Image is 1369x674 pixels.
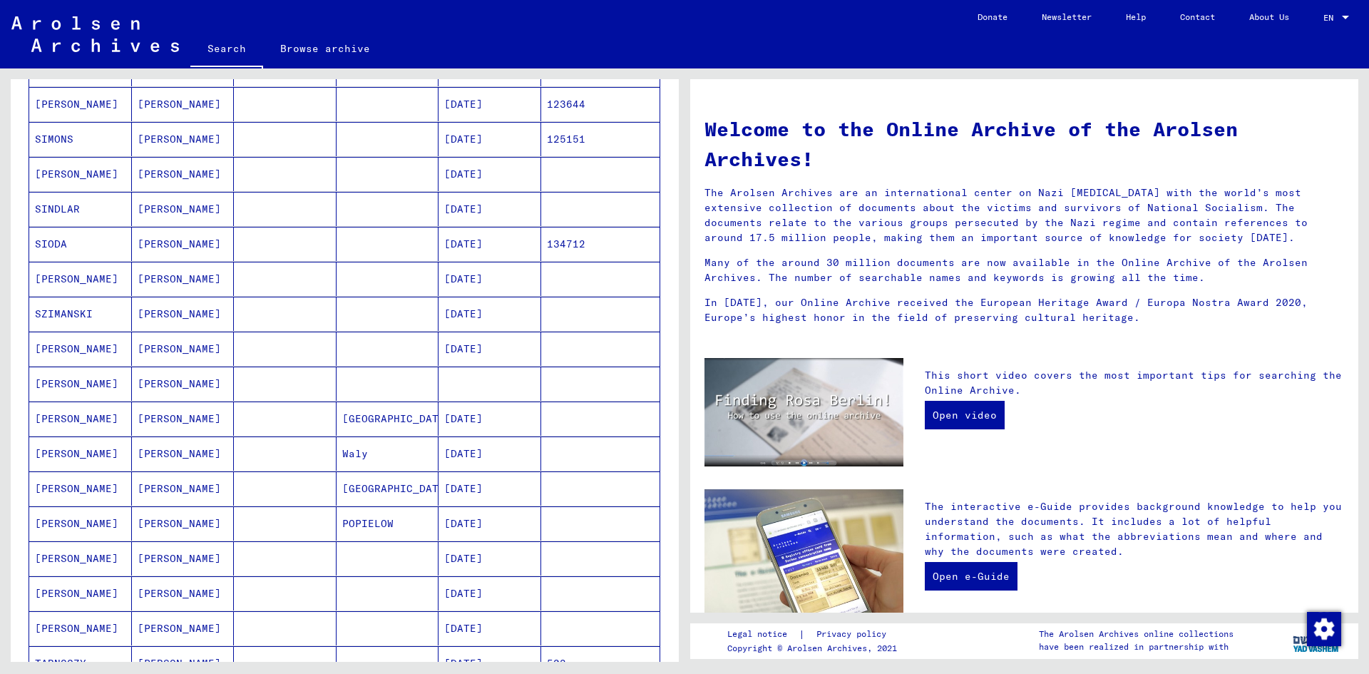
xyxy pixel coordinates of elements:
[29,402,132,436] mat-cell: [PERSON_NAME]
[29,576,132,611] mat-cell: [PERSON_NAME]
[29,506,132,541] mat-cell: [PERSON_NAME]
[925,562,1017,591] a: Open e-Guide
[1306,611,1340,645] div: Change consent
[439,402,541,436] mat-cell: [DATE]
[29,611,132,645] mat-cell: [PERSON_NAME]
[29,262,132,296] mat-cell: [PERSON_NAME]
[29,297,132,331] mat-cell: SZIMANSKI
[704,114,1344,174] h1: Welcome to the Online Archive of the Arolsen Archives!
[337,471,439,506] mat-cell: [GEOGRAPHIC_DATA]
[132,332,235,366] mat-cell: [PERSON_NAME]
[1307,612,1341,646] img: Change consent
[925,401,1005,429] a: Open video
[132,192,235,226] mat-cell: [PERSON_NAME]
[337,402,439,436] mat-cell: [GEOGRAPHIC_DATA]
[439,541,541,576] mat-cell: [DATE]
[29,157,132,191] mat-cell: [PERSON_NAME]
[704,185,1344,245] p: The Arolsen Archives are an international center on Nazi [MEDICAL_DATA] with the world’s most ext...
[727,627,903,642] div: |
[132,402,235,436] mat-cell: [PERSON_NAME]
[439,157,541,191] mat-cell: [DATE]
[1290,623,1343,658] img: yv_logo.png
[1323,13,1339,23] span: EN
[132,227,235,261] mat-cell: [PERSON_NAME]
[704,489,903,622] img: eguide.jpg
[132,297,235,331] mat-cell: [PERSON_NAME]
[1039,640,1234,653] p: have been realized in partnership with
[439,471,541,506] mat-cell: [DATE]
[439,436,541,471] mat-cell: [DATE]
[132,471,235,506] mat-cell: [PERSON_NAME]
[337,436,439,471] mat-cell: Waly
[925,499,1344,559] p: The interactive e-Guide provides background knowledge to help you understand the documents. It in...
[132,576,235,611] mat-cell: [PERSON_NAME]
[29,227,132,261] mat-cell: SIODA
[541,87,660,121] mat-cell: 123644
[727,627,799,642] a: Legal notice
[704,295,1344,325] p: In [DATE], our Online Archive received the European Heritage Award / Europa Nostra Award 2020, Eu...
[439,297,541,331] mat-cell: [DATE]
[541,122,660,156] mat-cell: 125151
[439,262,541,296] mat-cell: [DATE]
[29,122,132,156] mat-cell: SIMONS
[439,611,541,645] mat-cell: [DATE]
[29,192,132,226] mat-cell: SINDLAR
[29,471,132,506] mat-cell: [PERSON_NAME]
[132,436,235,471] mat-cell: [PERSON_NAME]
[439,87,541,121] mat-cell: [DATE]
[925,368,1344,398] p: This short video covers the most important tips for searching the Online Archive.
[1039,628,1234,640] p: The Arolsen Archives online collections
[132,506,235,541] mat-cell: [PERSON_NAME]
[727,642,903,655] p: Copyright © Arolsen Archives, 2021
[541,227,660,261] mat-cell: 134712
[132,87,235,121] mat-cell: [PERSON_NAME]
[263,31,387,66] a: Browse archive
[132,122,235,156] mat-cell: [PERSON_NAME]
[29,436,132,471] mat-cell: [PERSON_NAME]
[132,157,235,191] mat-cell: [PERSON_NAME]
[337,506,439,541] mat-cell: POPIELOW
[132,262,235,296] mat-cell: [PERSON_NAME]
[29,367,132,401] mat-cell: [PERSON_NAME]
[439,332,541,366] mat-cell: [DATE]
[439,192,541,226] mat-cell: [DATE]
[11,16,179,52] img: Arolsen_neg.svg
[704,255,1344,285] p: Many of the around 30 million documents are now available in the Online Archive of the Arolsen Ar...
[132,611,235,645] mat-cell: [PERSON_NAME]
[439,122,541,156] mat-cell: [DATE]
[29,87,132,121] mat-cell: [PERSON_NAME]
[805,627,903,642] a: Privacy policy
[132,367,235,401] mat-cell: [PERSON_NAME]
[704,358,903,466] img: video.jpg
[439,506,541,541] mat-cell: [DATE]
[132,541,235,576] mat-cell: [PERSON_NAME]
[439,227,541,261] mat-cell: [DATE]
[190,31,263,68] a: Search
[29,541,132,576] mat-cell: [PERSON_NAME]
[29,332,132,366] mat-cell: [PERSON_NAME]
[439,576,541,611] mat-cell: [DATE]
